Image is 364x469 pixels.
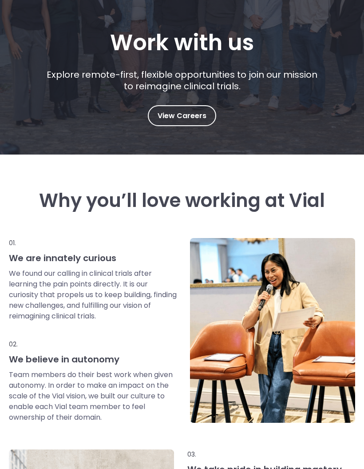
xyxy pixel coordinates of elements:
img: Person presenting holding microphone [190,238,355,423]
p: 02. [9,339,177,349]
h3: We are innately curious [9,252,177,264]
p: Explore remote-first, flexible opportunities to join our mission to reimagine clinical trials. [44,69,321,92]
p: 03. [187,449,355,459]
span: View Careers [158,110,206,122]
h3: We believe in autonomy [9,354,177,365]
a: View Careers [148,105,216,126]
p: Team members do their best work when given autonomy. In order to make an impact on the scale of t... [9,370,177,423]
p: We found our calling in clinical trials after learning the pain points directly. It is our curios... [9,268,177,322]
h3: Why you’ll love working at Vial [9,190,355,211]
h1: Work with us [110,30,254,56]
p: 01. [9,238,177,248]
